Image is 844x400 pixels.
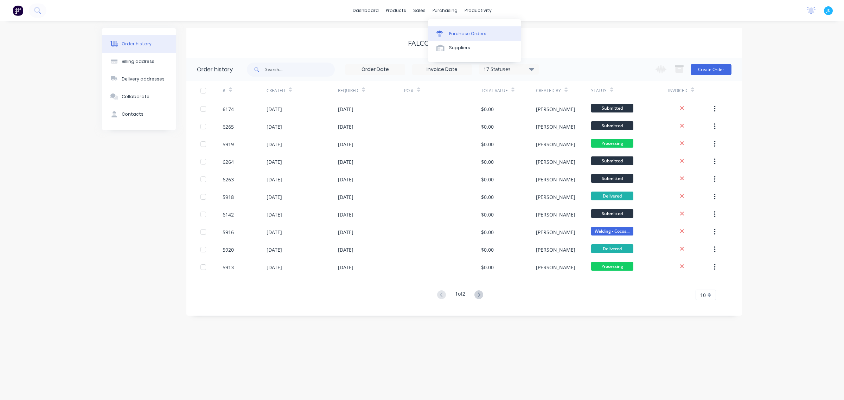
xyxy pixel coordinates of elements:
[267,141,282,148] div: [DATE]
[267,246,282,253] div: [DATE]
[267,264,282,271] div: [DATE]
[455,290,465,300] div: 1 of 2
[536,141,575,148] div: [PERSON_NAME]
[413,64,472,75] input: Invoice Date
[346,64,405,75] input: Order Date
[410,5,429,16] div: sales
[449,45,470,51] div: Suppliers
[481,211,494,218] div: $0.00
[691,64,731,75] button: Create Order
[591,81,668,100] div: Status
[122,111,143,117] div: Contacts
[481,264,494,271] div: $0.00
[591,209,633,218] span: Submitted
[267,105,282,113] div: [DATE]
[481,81,536,100] div: Total Value
[223,88,225,94] div: #
[223,158,234,166] div: 6264
[122,58,154,65] div: Billing address
[382,5,410,16] div: products
[338,158,353,166] div: [DATE]
[428,26,521,40] a: Purchase Orders
[13,5,23,16] img: Factory
[223,81,267,100] div: #
[536,246,575,253] div: [PERSON_NAME]
[267,123,282,130] div: [DATE]
[591,192,633,200] span: Delivered
[481,193,494,201] div: $0.00
[479,65,538,73] div: 17 Statuses
[265,63,335,77] input: Search...
[700,291,706,299] span: 10
[481,158,494,166] div: $0.00
[223,211,234,218] div: 6142
[591,104,633,112] span: Submitted
[591,156,633,165] span: Submitted
[267,211,282,218] div: [DATE]
[536,81,591,100] div: Created By
[408,39,521,47] div: Falcon Engineering 95 Pty Ltd
[481,228,494,236] div: $0.00
[404,88,414,94] div: PO #
[102,70,176,88] button: Delivery addresses
[591,88,607,94] div: Status
[338,141,353,148] div: [DATE]
[223,193,234,201] div: 5918
[481,105,494,113] div: $0.00
[338,228,353,236] div: [DATE]
[223,246,234,253] div: 5920
[223,141,234,148] div: 5919
[536,228,575,236] div: [PERSON_NAME]
[536,105,575,113] div: [PERSON_NAME]
[449,31,486,37] div: Purchase Orders
[338,211,353,218] div: [DATE]
[223,264,234,271] div: 5913
[536,193,575,201] div: [PERSON_NAME]
[591,121,633,130] span: Submitted
[338,193,353,201] div: [DATE]
[826,7,831,14] span: JC
[338,105,353,113] div: [DATE]
[223,228,234,236] div: 5916
[481,88,508,94] div: Total Value
[102,35,176,53] button: Order history
[591,262,633,271] span: Processing
[267,158,282,166] div: [DATE]
[591,139,633,148] span: Processing
[122,76,165,82] div: Delivery addresses
[428,41,521,55] a: Suppliers
[536,88,561,94] div: Created By
[429,5,461,16] div: purchasing
[591,244,633,253] span: Delivered
[122,41,152,47] div: Order history
[223,123,234,130] div: 6265
[338,176,353,183] div: [DATE]
[481,246,494,253] div: $0.00
[536,123,575,130] div: [PERSON_NAME]
[536,211,575,218] div: [PERSON_NAME]
[461,5,495,16] div: productivity
[536,264,575,271] div: [PERSON_NAME]
[481,123,494,130] div: $0.00
[338,246,353,253] div: [DATE]
[481,176,494,183] div: $0.00
[102,105,176,123] button: Contacts
[122,93,149,100] div: Collaborate
[267,81,338,100] div: Created
[197,65,233,74] div: Order history
[223,105,234,113] div: 6174
[338,123,353,130] div: [DATE]
[404,81,481,100] div: PO #
[591,227,633,236] span: Welding - Cocos...
[349,5,382,16] a: dashboard
[668,81,712,100] div: Invoiced
[267,176,282,183] div: [DATE]
[267,228,282,236] div: [DATE]
[267,88,285,94] div: Created
[536,158,575,166] div: [PERSON_NAME]
[536,176,575,183] div: [PERSON_NAME]
[267,193,282,201] div: [DATE]
[223,176,234,183] div: 6263
[481,141,494,148] div: $0.00
[102,88,176,105] button: Collaborate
